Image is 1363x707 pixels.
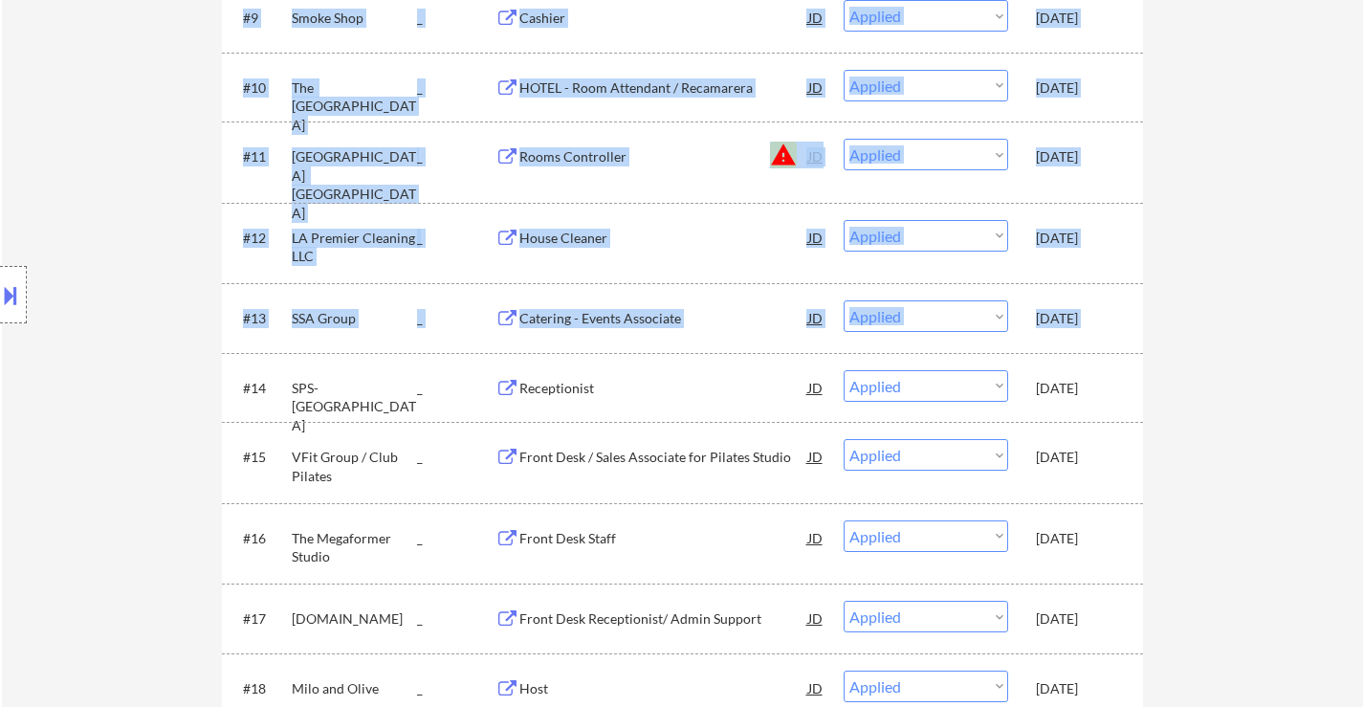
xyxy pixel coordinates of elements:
[417,309,495,328] div: _
[292,147,417,222] div: [GEOGRAPHIC_DATA] [GEOGRAPHIC_DATA]
[806,520,825,555] div: JD
[806,70,825,104] div: JD
[519,609,808,629] div: Front Desk Receptionist/ Admin Support
[806,139,825,173] div: JD
[292,609,417,629] div: [DOMAIN_NAME]
[519,9,808,28] div: Cashier
[417,78,495,98] div: _
[1036,309,1120,328] div: [DATE]
[292,529,417,566] div: The Megaformer Studio
[519,679,808,698] div: Host
[417,147,495,166] div: _
[1036,147,1120,166] div: [DATE]
[292,309,417,328] div: SSA Group
[1036,9,1120,28] div: [DATE]
[770,142,797,168] button: warning
[1036,78,1120,98] div: [DATE]
[1036,529,1120,548] div: [DATE]
[1036,448,1120,467] div: [DATE]
[243,529,276,548] div: #16
[519,229,808,248] div: House Cleaner
[417,229,495,248] div: _
[243,78,276,98] div: #10
[519,379,808,398] div: Receptionist
[243,609,276,629] div: #17
[417,679,495,698] div: _
[243,679,276,698] div: #18
[292,78,417,135] div: The [GEOGRAPHIC_DATA]
[417,609,495,629] div: _
[1036,609,1120,629] div: [DATE]
[292,679,417,698] div: Milo and Olive
[806,601,825,635] div: JD
[519,309,808,328] div: Catering - Events Associate
[519,147,808,166] div: Rooms Controller
[1036,679,1120,698] div: [DATE]
[519,78,808,98] div: HOTEL - Room Attendant / Recamarera
[243,9,276,28] div: #9
[292,379,417,435] div: SPS-[GEOGRAPHIC_DATA]
[417,9,495,28] div: _
[806,300,825,335] div: JD
[806,671,825,705] div: JD
[417,448,495,467] div: _
[292,448,417,485] div: VFit Group / Club Pilates
[292,9,417,28] div: Smoke Shop
[806,220,825,254] div: JD
[417,529,495,548] div: _
[519,529,808,548] div: Front Desk Staff
[417,379,495,398] div: _
[519,448,808,467] div: Front Desk / Sales Associate for Pilates Studio
[292,229,417,266] div: LA Premier Cleaning LLC
[1036,229,1120,248] div: [DATE]
[1036,379,1120,398] div: [DATE]
[806,439,825,474] div: JD
[806,370,825,405] div: JD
